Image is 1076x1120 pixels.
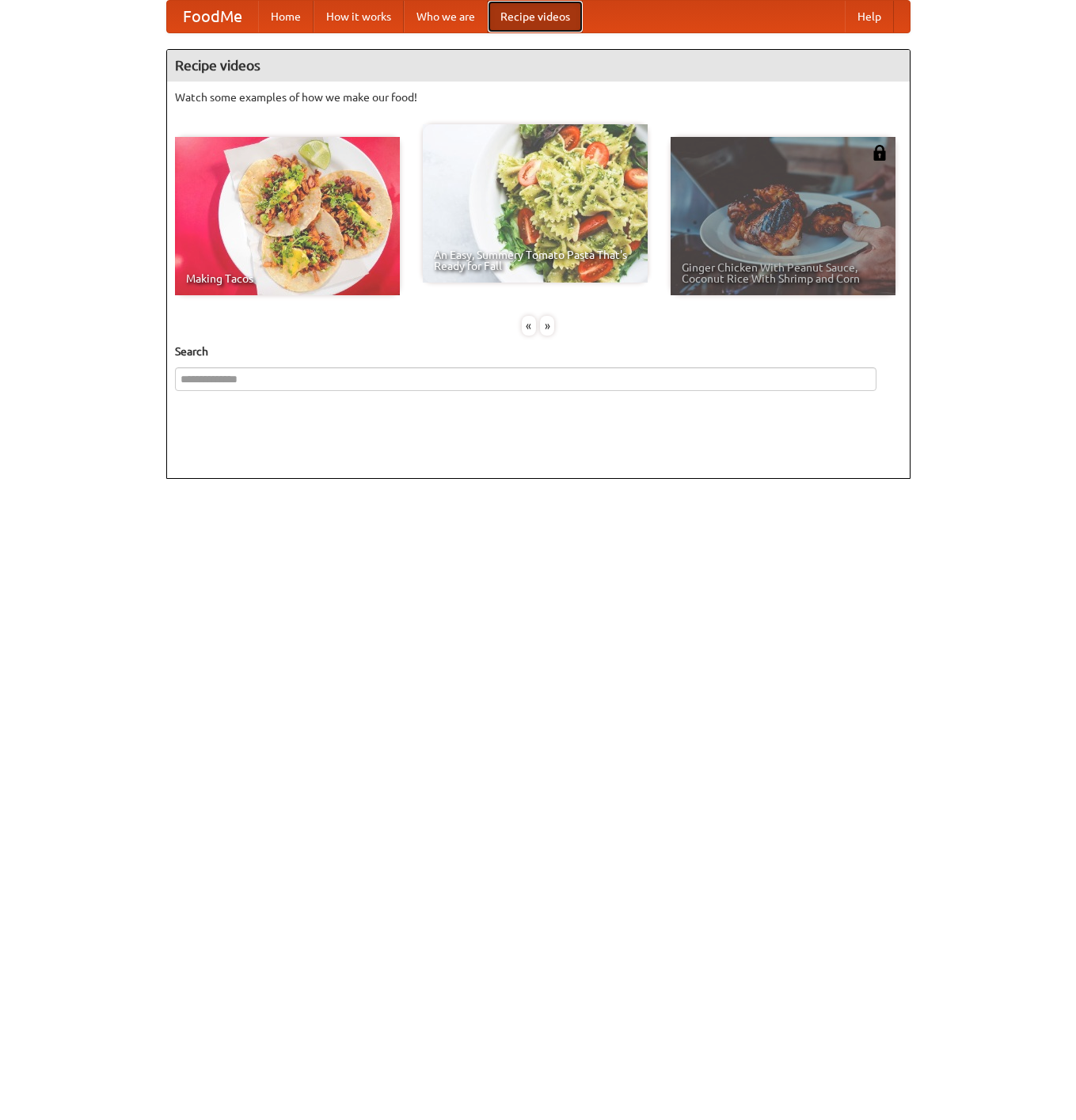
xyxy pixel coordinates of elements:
a: Home [258,1,314,32]
div: » [540,316,554,336]
p: Watch some examples of how we make our food! [175,89,902,105]
div: « [522,316,536,336]
h4: Recipe videos [167,50,910,82]
a: FoodMe [167,1,258,32]
a: Recipe videos [488,1,583,32]
a: How it works [314,1,404,32]
h5: Search [175,344,902,359]
span: Making Tacos [186,273,389,284]
span: An Easy, Summery Tomato Pasta That's Ready for Fall [434,249,637,271]
a: Who we are [404,1,488,32]
img: 483408.png [872,145,888,161]
a: An Easy, Summery Tomato Pasta That's Ready for Fall [423,124,648,283]
a: Making Tacos [175,137,400,295]
a: Help [845,1,894,32]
